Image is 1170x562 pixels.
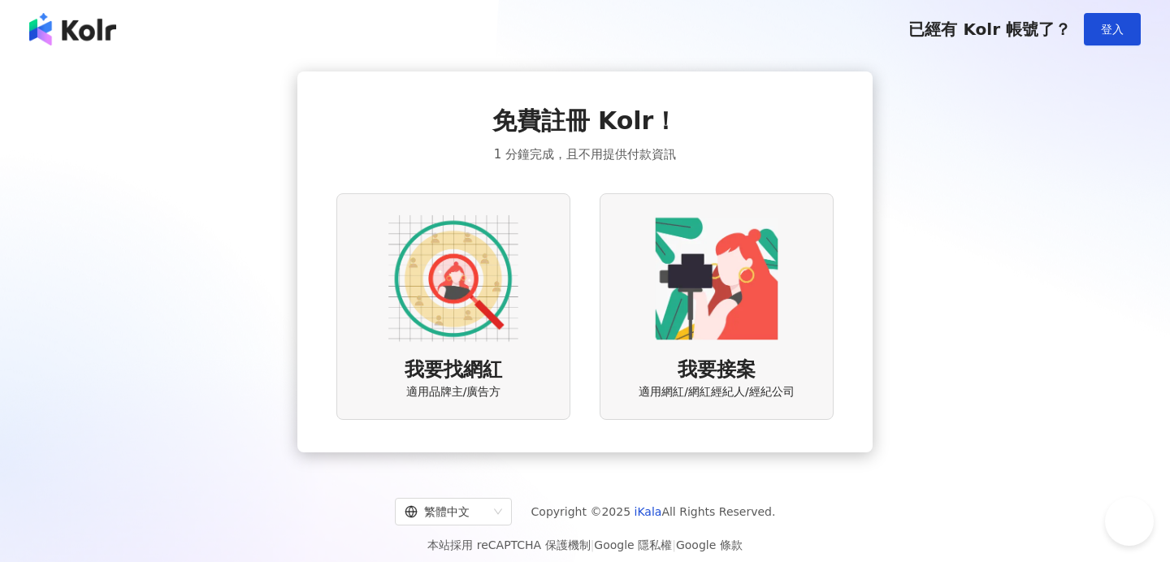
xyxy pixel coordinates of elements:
[908,19,1071,39] span: 已經有 Kolr 帳號了？
[388,214,518,344] img: AD identity option
[427,535,742,555] span: 本站採用 reCAPTCHA 保護機制
[405,499,487,525] div: 繁體中文
[652,214,782,344] img: KOL identity option
[406,384,501,400] span: 適用品牌主/廣告方
[29,13,116,45] img: logo
[494,145,676,164] span: 1 分鐘完成，且不用提供付款資訊
[635,505,662,518] a: iKala
[639,384,794,400] span: 適用網紅/網紅經紀人/經紀公司
[531,502,776,521] span: Copyright © 2025 All Rights Reserved.
[1084,13,1141,45] button: 登入
[591,538,595,551] span: |
[405,357,502,384] span: 我要找網紅
[492,104,678,138] span: 免費註冊 Kolr！
[672,538,676,551] span: |
[594,538,672,551] a: Google 隱私權
[678,357,756,384] span: 我要接案
[1101,23,1124,36] span: 登入
[1105,497,1154,546] iframe: Help Scout Beacon - Open
[676,538,743,551] a: Google 條款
